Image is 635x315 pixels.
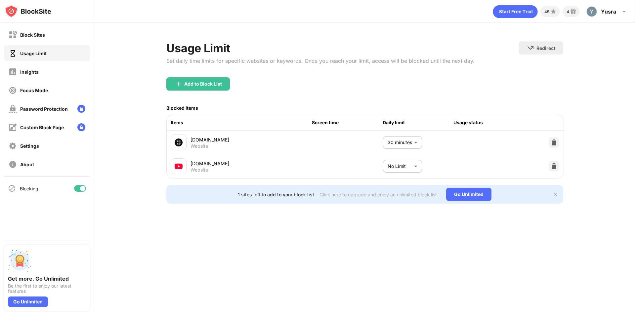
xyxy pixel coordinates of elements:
[536,45,555,51] div: Redirect
[175,162,183,170] img: favicons
[77,105,85,113] img: lock-menu.svg
[319,192,438,197] div: Click here to upgrade and enjoy an unlimited block list.
[388,163,411,170] p: No Limit
[8,296,48,307] div: Go Unlimited
[171,119,312,126] div: Items
[190,167,208,173] div: Website
[238,192,316,197] div: 1 sites left to add to your block list.
[493,5,538,18] div: animation
[601,8,616,15] div: Yusra
[312,119,383,126] div: Screen time
[20,32,45,38] div: Block Sites
[586,6,597,17] img: ACg8ocL3262XbCn9vX3XFgqi0ko1Bk29ETjm5I-6xAOQZjEIpawsaA=s96-c
[544,9,549,14] div: 45
[20,51,47,56] div: Usage Limit
[453,119,524,126] div: Usage status
[388,139,411,146] p: 30 minutes
[20,106,68,112] div: Password Protection
[8,249,32,273] img: push-unlimited.svg
[77,123,85,131] img: lock-menu.svg
[9,160,17,169] img: about-off.svg
[5,5,51,18] img: logo-blocksite.svg
[9,31,17,39] img: block-off.svg
[20,143,39,149] div: Settings
[9,142,17,150] img: settings-off.svg
[166,105,198,111] div: Blocked Items
[166,41,475,55] div: Usage Limit
[20,186,38,191] div: Blocking
[175,138,183,146] img: favicons
[20,69,39,75] div: Insights
[8,184,16,192] img: blocking-icon.svg
[383,119,453,126] div: Daily limit
[446,188,491,201] div: Go Unlimited
[20,162,34,167] div: About
[20,125,64,130] div: Custom Block Page
[8,275,86,282] div: Get more. Go Unlimited
[9,86,17,95] img: focus-off.svg
[9,105,17,113] img: password-protection-off.svg
[8,283,86,294] div: Be the first to enjoy our latest features
[166,58,475,64] div: Set daily time limits for specific websites or keywords. Once you reach your limit, access will b...
[569,8,577,16] img: reward-small.svg
[549,8,557,16] img: points-small.svg
[567,9,569,14] div: 4
[9,123,17,132] img: customize-block-page-off.svg
[190,160,312,167] div: [DOMAIN_NAME]
[9,68,17,76] img: insights-off.svg
[190,136,312,143] div: [DOMAIN_NAME]
[184,81,222,87] div: Add to Block List
[9,49,17,58] img: time-usage-on.svg
[20,88,48,93] div: Focus Mode
[190,143,208,149] div: Website
[553,192,558,197] img: x-button.svg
